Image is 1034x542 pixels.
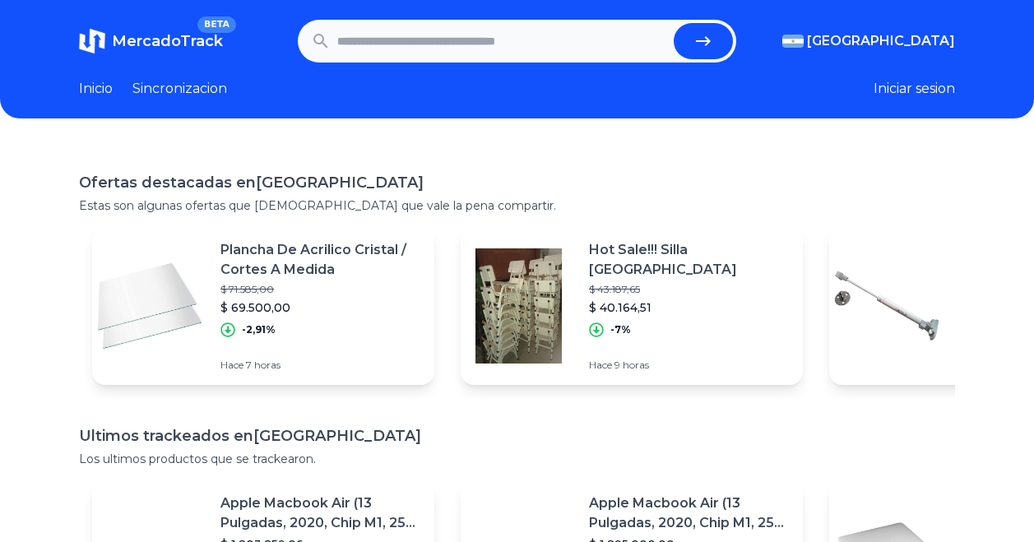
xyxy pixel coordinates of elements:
p: $ 43.187,65 [589,283,790,296]
span: BETA [197,16,236,33]
a: Sincronizacion [132,79,227,99]
p: $ 69.500,00 [220,299,421,316]
button: Iniciar sesion [874,79,955,99]
h1: Ofertas destacadas en [GEOGRAPHIC_DATA] [79,171,955,194]
p: -2,91% [242,323,276,336]
a: Featured imageHot Sale!!! Silla [GEOGRAPHIC_DATA]$ 43.187,65$ 40.164,51-7%Hace 9 horas [461,227,803,385]
p: $ 40.164,51 [589,299,790,316]
span: [GEOGRAPHIC_DATA] [807,31,955,51]
a: Inicio [79,79,113,99]
img: Argentina [782,35,804,48]
span: MercadoTrack [112,32,223,50]
img: Featured image [92,248,207,364]
h1: Ultimos trackeados en [GEOGRAPHIC_DATA] [79,424,955,447]
p: Hace 7 horas [220,359,421,372]
a: MercadoTrackBETA [79,28,223,54]
p: -7% [610,323,631,336]
p: Plancha De Acrilico Cristal / Cortes A Medida [220,240,421,280]
button: [GEOGRAPHIC_DATA] [782,31,955,51]
p: Hace 9 horas [589,359,790,372]
img: Featured image [829,248,944,364]
p: Apple Macbook Air (13 Pulgadas, 2020, Chip M1, 256 Gb De Ssd, 8 Gb De Ram) - Plata [220,493,421,533]
a: Featured imagePlancha De Acrilico Cristal / Cortes A Medida$ 71.585,00$ 69.500,00-2,91%Hace 7 horas [92,227,434,385]
p: Estas son algunas ofertas que [DEMOGRAPHIC_DATA] que vale la pena compartir. [79,197,955,214]
img: MercadoTrack [79,28,105,54]
img: Featured image [461,248,576,364]
p: Los ultimos productos que se trackearon. [79,451,955,467]
p: Hot Sale!!! Silla [GEOGRAPHIC_DATA] [589,240,790,280]
p: $ 71.585,00 [220,283,421,296]
p: Apple Macbook Air (13 Pulgadas, 2020, Chip M1, 256 Gb De Ssd, 8 Gb De Ram) - Plata [589,493,790,533]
